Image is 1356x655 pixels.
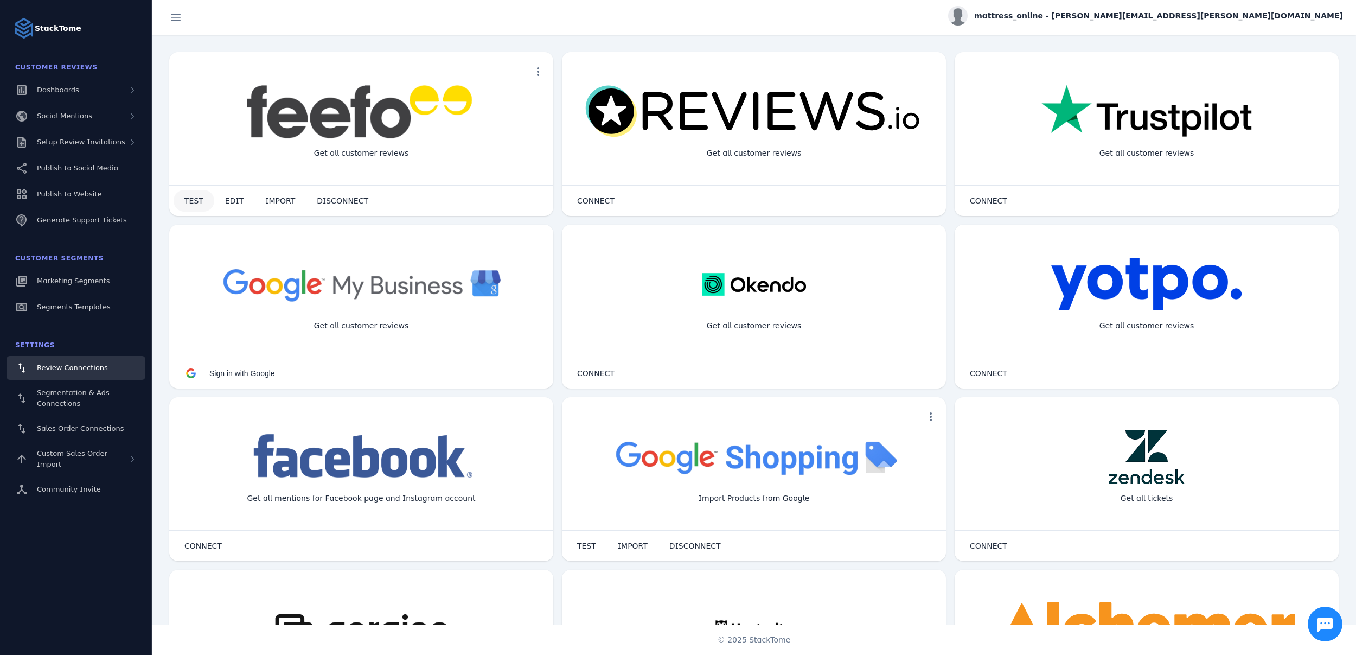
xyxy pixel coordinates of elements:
strong: StackTome [35,23,81,34]
div: Import Products from Google [690,484,818,513]
button: TEST [174,190,214,212]
button: DISCONNECT [306,190,379,212]
button: DISCONNECT [658,535,732,557]
span: mattress_online - [PERSON_NAME][EMAIL_ADDRESS][PERSON_NAME][DOMAIN_NAME] [974,10,1343,22]
div: Get all customer reviews [1091,311,1203,340]
span: Social Mentions [37,112,92,120]
img: googleshopping.png [609,430,900,484]
span: Community Invite [37,485,101,493]
span: CONNECT [970,197,1007,205]
button: CONNECT [959,363,1018,384]
a: Community Invite [7,478,145,501]
button: more [920,406,942,428]
span: CONNECT [577,197,615,205]
span: IMPORT [618,542,648,550]
img: feefo.png [245,85,478,139]
button: CONNECT [174,535,233,557]
button: CONNECT [566,190,625,212]
span: Publish to Social Media [37,164,118,172]
button: CONNECT [959,190,1018,212]
div: Get all customer reviews [1091,139,1203,168]
span: DISCONNECT [669,542,721,550]
span: Review Connections [37,364,108,372]
span: Settings [15,341,55,349]
span: Dashboards [37,86,79,94]
button: CONNECT [959,535,1018,557]
span: Sales Order Connections [37,424,124,433]
span: EDIT [225,197,244,205]
span: CONNECT [184,542,222,550]
div: Get all customer reviews [305,311,418,340]
button: mattress_online - [PERSON_NAME][EMAIL_ADDRESS][PERSON_NAME][DOMAIN_NAME] [948,6,1343,26]
button: Sign in with Google [174,363,286,384]
span: IMPORT [265,197,295,205]
img: yotpo.png [1051,257,1242,311]
span: TEST [577,542,596,550]
img: facebook.png [246,430,477,484]
span: Sign in with Google [209,369,275,378]
img: Logo image [13,17,35,39]
a: Segmentation & Ads Connections [7,382,145,415]
span: Customer Segments [15,255,104,262]
img: profile.jpg [948,6,968,26]
img: trustpilot.png [1041,85,1251,139]
button: EDIT [214,190,254,212]
button: IMPORT [254,190,306,212]
span: Generate Support Tickets [37,216,127,224]
a: Generate Support Tickets [7,208,145,232]
button: TEST [566,535,607,557]
div: Get all mentions for Facebook page and Instagram account [239,484,484,513]
div: Get all customer reviews [698,311,810,340]
span: © 2025 StackTome [718,634,791,646]
span: CONNECT [577,370,615,377]
span: TEST [184,197,203,205]
div: Get all tickets [1112,484,1182,513]
a: Segments Templates [7,295,145,319]
img: okendo.webp [702,257,805,311]
span: Marketing Segments [37,277,110,285]
span: Publish to Website [37,190,101,198]
span: Segments Templates [37,303,111,311]
img: googlebusiness.png [216,257,507,311]
a: Publish to Website [7,182,145,206]
span: DISCONNECT [317,197,368,205]
span: CONNECT [970,370,1007,377]
img: reviewsio.svg [585,85,923,139]
button: IMPORT [607,535,658,557]
a: Review Connections [7,356,145,380]
a: Publish to Social Media [7,156,145,180]
span: CONNECT [970,542,1007,550]
div: Get all customer reviews [305,139,418,168]
button: CONNECT [566,363,625,384]
a: Sales Order Connections [7,417,145,441]
div: Get all customer reviews [698,139,810,168]
img: zendesk.png [1109,430,1185,484]
a: Marketing Segments [7,269,145,293]
span: Customer Reviews [15,63,98,71]
span: Custom Sales Order Import [37,449,107,468]
span: Segmentation & Ads Connections [37,389,110,408]
span: Setup Review Invitations [37,138,125,146]
button: more [527,61,549,82]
